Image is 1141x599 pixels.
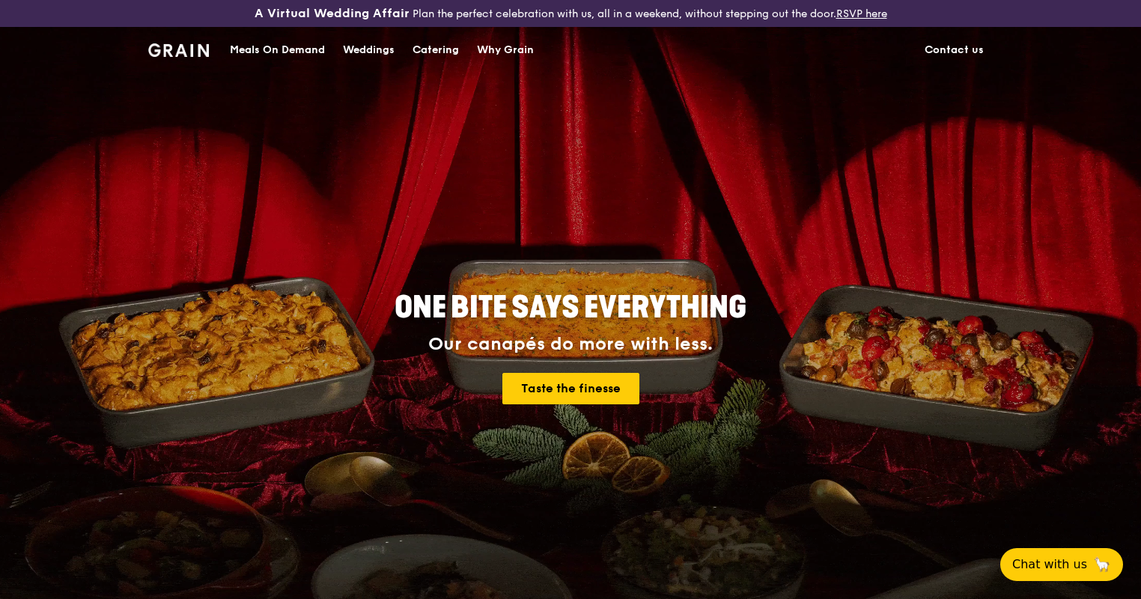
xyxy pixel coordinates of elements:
a: Taste the finesse [502,373,639,404]
div: Meals On Demand [230,28,325,73]
a: RSVP here [836,7,887,20]
a: Catering [404,28,468,73]
span: 🦙 [1093,556,1111,574]
span: ONE BITE SAYS EVERYTHING [395,290,746,326]
a: Weddings [334,28,404,73]
div: Plan the perfect celebration with us, all in a weekend, without stepping out the door. [190,6,951,21]
div: Catering [413,28,459,73]
div: Our canapés do more with less. [301,334,840,355]
button: Chat with us🦙 [1000,548,1123,581]
a: GrainGrain [148,26,209,71]
img: Grain [148,43,209,57]
a: Why Grain [468,28,543,73]
a: Contact us [916,28,993,73]
span: Chat with us [1012,556,1087,574]
div: Why Grain [477,28,534,73]
div: Weddings [343,28,395,73]
h3: A Virtual Wedding Affair [255,6,410,21]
